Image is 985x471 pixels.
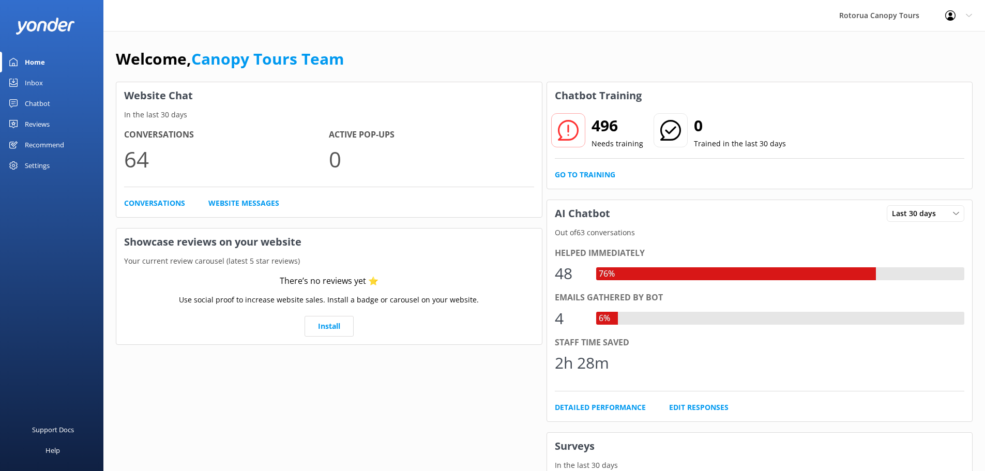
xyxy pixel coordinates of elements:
div: Home [25,52,45,72]
p: Your current review carousel (latest 5 star reviews) [116,255,542,267]
div: 2h 28m [555,351,609,375]
div: 4 [555,306,586,331]
p: 0 [329,142,534,176]
p: 64 [124,142,329,176]
p: Use social proof to increase website sales. Install a badge or carousel on your website. [179,294,479,306]
h2: 0 [694,113,786,138]
a: Detailed Performance [555,402,646,413]
a: Edit Responses [669,402,729,413]
div: Helped immediately [555,247,965,260]
div: There’s no reviews yet ⭐ [280,275,378,288]
div: 6% [596,312,613,325]
p: Trained in the last 30 days [694,138,786,149]
img: yonder-white-logo.png [16,18,75,35]
div: Inbox [25,72,43,93]
a: Canopy Tours Team [191,48,344,69]
div: Support Docs [32,419,74,440]
p: In the last 30 days [547,460,973,471]
h3: Chatbot Training [547,82,649,109]
div: Emails gathered by bot [555,291,965,305]
h2: 496 [592,113,643,138]
div: 48 [555,261,586,286]
p: Needs training [592,138,643,149]
h3: Surveys [547,433,973,460]
div: Staff time saved [555,336,965,350]
h3: Website Chat [116,82,542,109]
p: In the last 30 days [116,109,542,120]
div: 76% [596,267,617,281]
a: Install [305,316,354,337]
a: Go to Training [555,169,615,180]
h4: Active Pop-ups [329,128,534,142]
a: Conversations [124,197,185,209]
div: Settings [25,155,50,176]
h4: Conversations [124,128,329,142]
span: Last 30 days [892,208,942,219]
p: Out of 63 conversations [547,227,973,238]
div: Chatbot [25,93,50,114]
a: Website Messages [208,197,279,209]
h3: AI Chatbot [547,200,618,227]
div: Reviews [25,114,50,134]
h3: Showcase reviews on your website [116,229,542,255]
div: Recommend [25,134,64,155]
div: Help [46,440,60,461]
h1: Welcome, [116,47,344,71]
